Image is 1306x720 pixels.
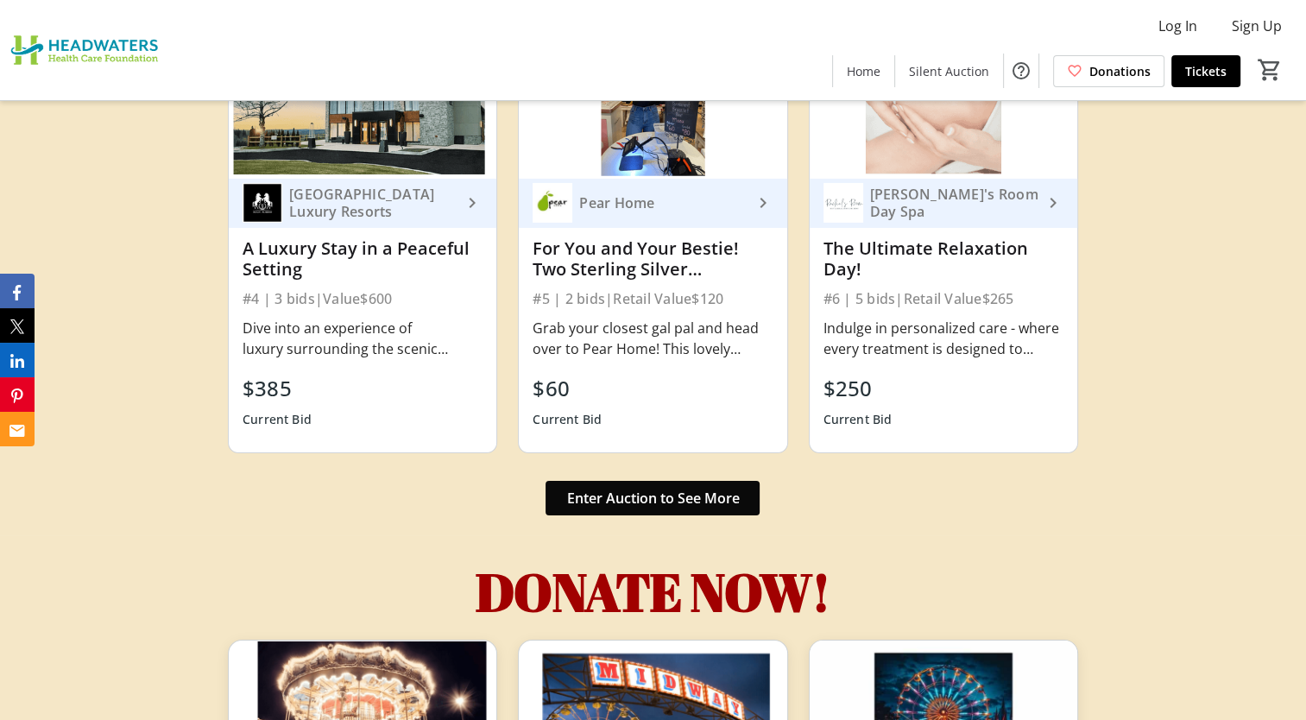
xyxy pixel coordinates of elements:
div: Indulge in personalized care - where every treatment is designed to refresh your spirit and enhan... [823,318,1063,359]
img: A Luxury Stay in a Peaceful Setting [229,28,496,178]
div: #6 | 5 bids | Retail Value $265 [823,287,1063,311]
div: #4 | 3 bids | Value $600 [243,287,483,311]
div: Current Bid [533,404,602,435]
div: $250 [823,373,893,404]
a: Donations [1053,55,1164,87]
mat-icon: keyboard_arrow_right [753,193,773,213]
a: Rachel's Room Day Spa[PERSON_NAME]'s Room Day Spa [810,179,1077,228]
a: Silent Auction [895,55,1003,87]
div: [GEOGRAPHIC_DATA] Luxury Resorts [282,186,462,220]
button: Cart [1254,54,1285,85]
span: Sign Up [1232,16,1282,36]
span: Donations [1089,62,1151,80]
div: For You and Your Bestie! Two Sterling Silver Permanent Bracelets [533,238,773,280]
div: Dive into an experience of luxury surrounding the scenic romantic rolling hills of [GEOGRAPHIC_DA... [243,318,483,359]
img: Pear Home [533,183,572,223]
button: Log In [1145,12,1211,40]
a: Tickets [1171,55,1240,87]
button: Enter Auction to See More [546,481,760,515]
span: Home [847,62,880,80]
a: Pear HomePear Home [519,179,786,228]
span: Enter Auction to See More [566,488,739,508]
div: #5 | 2 bids | Retail Value $120 [533,287,773,311]
div: Grab your closest gal pal and head over to Pear Home! This lovely offering features two sterling ... [533,318,773,359]
div: Pear Home [572,194,752,212]
div: $385 [243,373,312,404]
mat-icon: keyboard_arrow_right [462,193,483,213]
img: Mount Alverno Luxury Resorts [243,183,282,223]
img: For You and Your Bestie! Two Sterling Silver Permanent Bracelets [519,28,786,178]
a: Mount Alverno Luxury Resorts[GEOGRAPHIC_DATA] Luxury Resorts [229,179,496,228]
div: The Ultimate Relaxation Day! [823,238,1063,280]
div: Current Bid [243,404,312,435]
span: Tickets [1185,62,1227,80]
div: A Luxury Stay in a Peaceful Setting [243,238,483,280]
span: Log In [1158,16,1197,36]
button: Help [1004,54,1038,88]
a: Home [833,55,894,87]
div: $60 [533,373,602,404]
mat-icon: keyboard_arrow_right [1043,193,1063,213]
div: Current Bid [823,404,893,435]
img: The Ultimate Relaxation Day! [810,28,1077,178]
span: DONATE NOW! [476,557,831,626]
img: Rachel's Room Day Spa [823,183,863,223]
div: [PERSON_NAME]'s Room Day Spa [863,186,1043,220]
span: Silent Auction [909,62,989,80]
button: Sign Up [1218,12,1296,40]
img: Headwaters Health Care Foundation's Logo [10,7,164,93]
